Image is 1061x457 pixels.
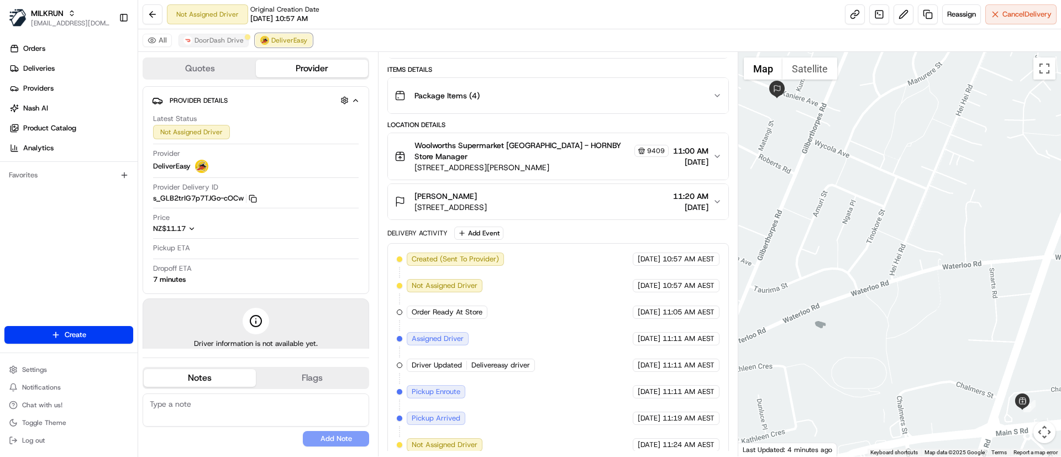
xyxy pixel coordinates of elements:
[4,60,138,77] a: Deliveries
[153,149,180,159] span: Provider
[414,140,632,162] span: Woolworths Supermarket [GEOGRAPHIC_DATA] - HORNBY Store Manager
[1033,57,1055,80] button: Toggle fullscreen view
[412,307,482,317] span: Order Ready At Store
[22,365,47,374] span: Settings
[271,36,307,45] span: DeliverEasy
[638,440,660,450] span: [DATE]
[4,166,133,184] div: Favorites
[4,40,138,57] a: Orders
[663,413,715,423] span: 11:19 AM AEST
[663,440,715,450] span: 11:24 AM AEST
[414,162,668,173] span: [STREET_ADDRESS][PERSON_NAME]
[638,334,660,344] span: [DATE]
[387,65,728,74] div: Items Details
[153,264,192,274] span: Dropoff ETA
[412,413,460,423] span: Pickup Arrived
[4,433,133,448] button: Log out
[31,8,64,19] button: MILKRUN
[638,360,660,370] span: [DATE]
[178,34,249,47] button: DoorDash Drive
[638,387,660,397] span: [DATE]
[23,123,76,133] span: Product Catalog
[1013,449,1058,455] a: Report a map error
[647,146,665,155] span: 9409
[9,9,27,27] img: MILKRUN
[260,36,269,45] img: delivereasy_logo.png
[414,90,480,101] span: Package Items ( 4 )
[23,143,54,153] span: Analytics
[738,443,837,456] div: Last Updated: 4 minutes ago
[4,415,133,430] button: Toggle Theme
[4,380,133,395] button: Notifications
[454,227,503,240] button: Add Event
[638,254,660,264] span: [DATE]
[942,4,981,24] button: Reassign
[4,4,114,31] button: MILKRUNMILKRUN[EMAIL_ADDRESS][DOMAIN_NAME]
[31,19,110,28] button: [EMAIL_ADDRESS][DOMAIN_NAME]
[4,362,133,377] button: Settings
[663,254,715,264] span: 10:57 AM AEST
[1002,9,1052,19] span: Cancel Delivery
[673,156,708,167] span: [DATE]
[638,307,660,317] span: [DATE]
[250,5,319,14] span: Original Creation Date
[4,119,138,137] a: Product Catalog
[638,281,660,291] span: [DATE]
[183,36,192,45] img: doordash_logo_v2.png
[925,449,985,455] span: Map data ©2025 Google
[388,78,728,113] button: Package Items (4)
[153,193,257,203] button: s_GLB2trIG7p7TJGo-cOCw
[673,191,708,202] span: 11:20 AM
[153,161,191,171] span: DeliverEasy
[412,281,477,291] span: Not Assigned Driver
[744,57,782,80] button: Show street map
[22,418,66,427] span: Toggle Theme
[412,254,499,264] span: Created (Sent To Provider)
[170,96,228,105] span: Provider Details
[663,334,715,344] span: 11:11 AM AEST
[143,34,172,47] button: All
[663,281,715,291] span: 10:57 AM AEST
[638,413,660,423] span: [DATE]
[947,9,976,19] span: Reassign
[153,213,170,223] span: Price
[412,334,464,344] span: Assigned Driver
[22,401,62,409] span: Chat with us!
[388,133,728,180] button: Woolworths Supermarket [GEOGRAPHIC_DATA] - HORNBY Store Manager9409[STREET_ADDRESS][PERSON_NAME]1...
[194,339,318,349] span: Driver information is not available yet.
[1033,421,1055,443] button: Map camera controls
[153,224,186,233] span: NZ$11.17
[195,160,208,173] img: delivereasy_logo.png
[741,442,778,456] a: Open this area in Google Maps (opens a new window)
[23,64,55,73] span: Deliveries
[153,182,218,192] span: Provider Delivery ID
[250,14,308,24] span: [DATE] 10:57 AM
[22,436,45,445] span: Log out
[153,114,197,124] span: Latest Status
[782,57,837,80] button: Show satellite imagery
[663,387,715,397] span: 11:11 AM AEST
[256,60,368,77] button: Provider
[144,369,256,387] button: Notes
[991,449,1007,455] a: Terms (opens in new tab)
[663,307,715,317] span: 11:05 AM AEST
[387,120,728,129] div: Location Details
[388,184,728,219] button: [PERSON_NAME][STREET_ADDRESS]11:20 AM[DATE]
[412,360,462,370] span: Driver Updated
[22,383,61,392] span: Notifications
[4,99,138,117] a: Nash AI
[4,326,133,344] button: Create
[144,60,256,77] button: Quotes
[4,80,138,97] a: Providers
[414,202,487,213] span: [STREET_ADDRESS]
[153,243,190,253] span: Pickup ETA
[152,91,360,109] button: Provider Details
[412,387,460,397] span: Pickup Enroute
[255,34,312,47] button: DeliverEasy
[23,103,48,113] span: Nash AI
[673,145,708,156] span: 11:00 AM
[414,191,477,202] span: [PERSON_NAME]
[195,36,244,45] span: DoorDash Drive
